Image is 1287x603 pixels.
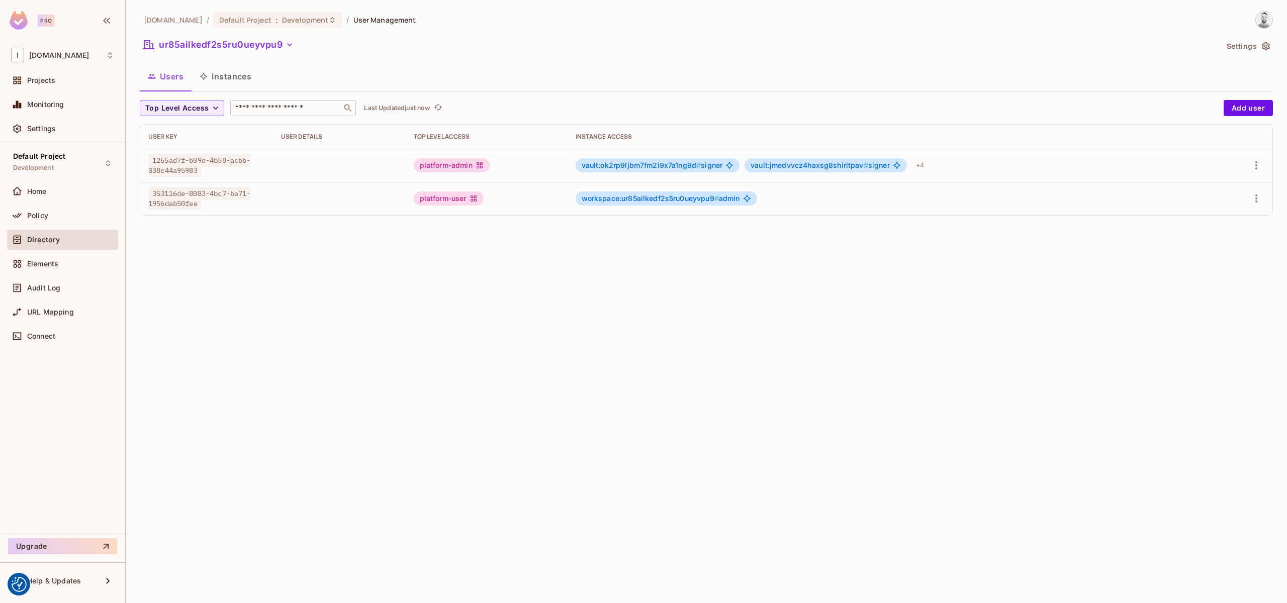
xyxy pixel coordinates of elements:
button: Add user [1224,100,1273,116]
span: User Management [353,15,416,25]
p: Last Updated just now [364,104,430,112]
li: / [207,15,209,25]
span: # [696,161,701,169]
span: Directory [27,236,60,244]
span: Top Level Access [145,102,209,115]
span: 353116de-8083-4bc7-ba71-1956dab50fee [148,187,251,210]
div: platform-user [414,191,484,206]
img: Revisit consent button [12,577,27,592]
div: User Details [281,133,398,141]
span: vault:ok2rp9ljbm7fm2i9x7a1ng9d [582,161,701,169]
span: URL Mapping [27,308,74,316]
li: / [346,15,349,25]
span: signer [582,161,723,169]
span: Workspace: iofinnet.com [29,51,89,59]
span: Audit Log [27,284,60,292]
span: signer [751,161,890,169]
button: Users [140,64,192,89]
span: Projects [27,76,55,84]
span: Connect [27,332,55,340]
span: the active workspace [144,15,203,25]
span: Development [13,164,54,172]
button: Settings [1223,38,1273,54]
button: Upgrade [8,538,117,554]
span: admin [582,194,740,203]
div: + 4 [912,157,928,173]
span: Settings [27,125,56,133]
span: : [275,16,279,24]
div: Pro [38,15,54,27]
button: Top Level Access [140,100,224,116]
div: Top Level Access [414,133,560,141]
button: Instances [192,64,259,89]
span: Policy [27,212,48,220]
span: vault:jmedvvcz4haxsg8shirltpav [751,161,868,169]
span: Default Project [219,15,271,25]
div: Instance Access [576,133,1208,141]
button: refresh [432,102,444,114]
span: Development [282,15,328,25]
span: Help & Updates [27,577,81,585]
span: # [714,194,719,203]
span: # [864,161,868,169]
img: SReyMgAAAABJRU5ErkJggg== [10,11,28,30]
span: 1265ad7f-b09d-4b58-acbb-038c44a95983 [148,154,251,177]
span: Elements [27,260,58,268]
img: Fabian Dios Rodas [1256,12,1272,28]
span: Default Project [13,152,65,160]
span: refresh [434,103,442,113]
span: Home [27,187,47,195]
span: I [11,48,24,62]
button: Consent Preferences [12,577,27,592]
button: ur85ailkedf2s5ru0ueyvpu9 [140,37,298,53]
span: Click to refresh data [430,102,444,114]
span: workspace:ur85ailkedf2s5ru0ueyvpu9 [582,194,719,203]
div: platform-admin [414,158,490,172]
div: User Key [148,133,265,141]
span: Monitoring [27,100,64,109]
